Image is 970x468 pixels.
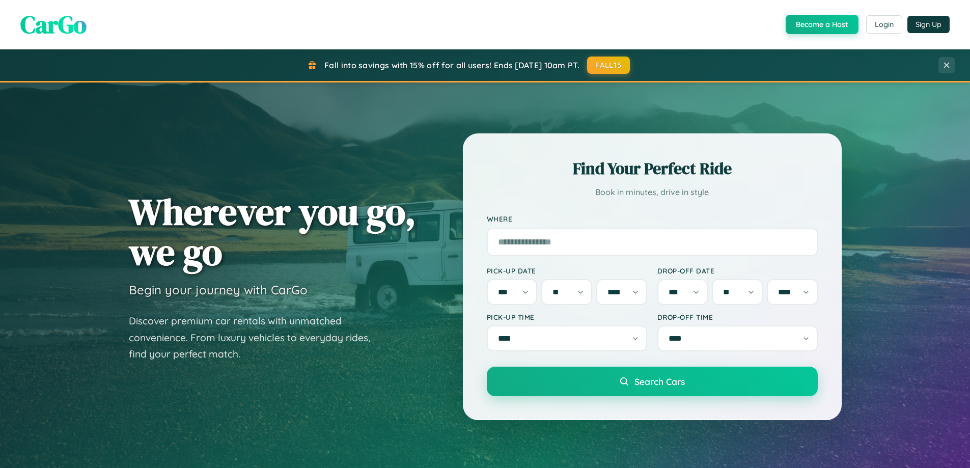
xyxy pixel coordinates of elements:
h3: Begin your journey with CarGo [129,282,308,297]
label: Drop-off Time [657,313,818,321]
h1: Wherever you go, we go [129,191,416,272]
button: FALL15 [587,57,630,74]
button: Login [866,15,902,34]
button: Become a Host [786,15,858,34]
label: Pick-up Date [487,266,647,275]
label: Where [487,215,818,224]
button: Sign Up [907,16,950,33]
label: Pick-up Time [487,313,647,321]
span: Fall into savings with 15% off for all users! Ends [DATE] 10am PT. [324,60,579,70]
span: CarGo [20,8,87,41]
p: Discover premium car rentals with unmatched convenience. From luxury vehicles to everyday rides, ... [129,313,383,363]
button: Search Cars [487,367,818,396]
h2: Find Your Perfect Ride [487,157,818,180]
p: Book in minutes, drive in style [487,185,818,200]
label: Drop-off Date [657,266,818,275]
span: Search Cars [634,376,685,387]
